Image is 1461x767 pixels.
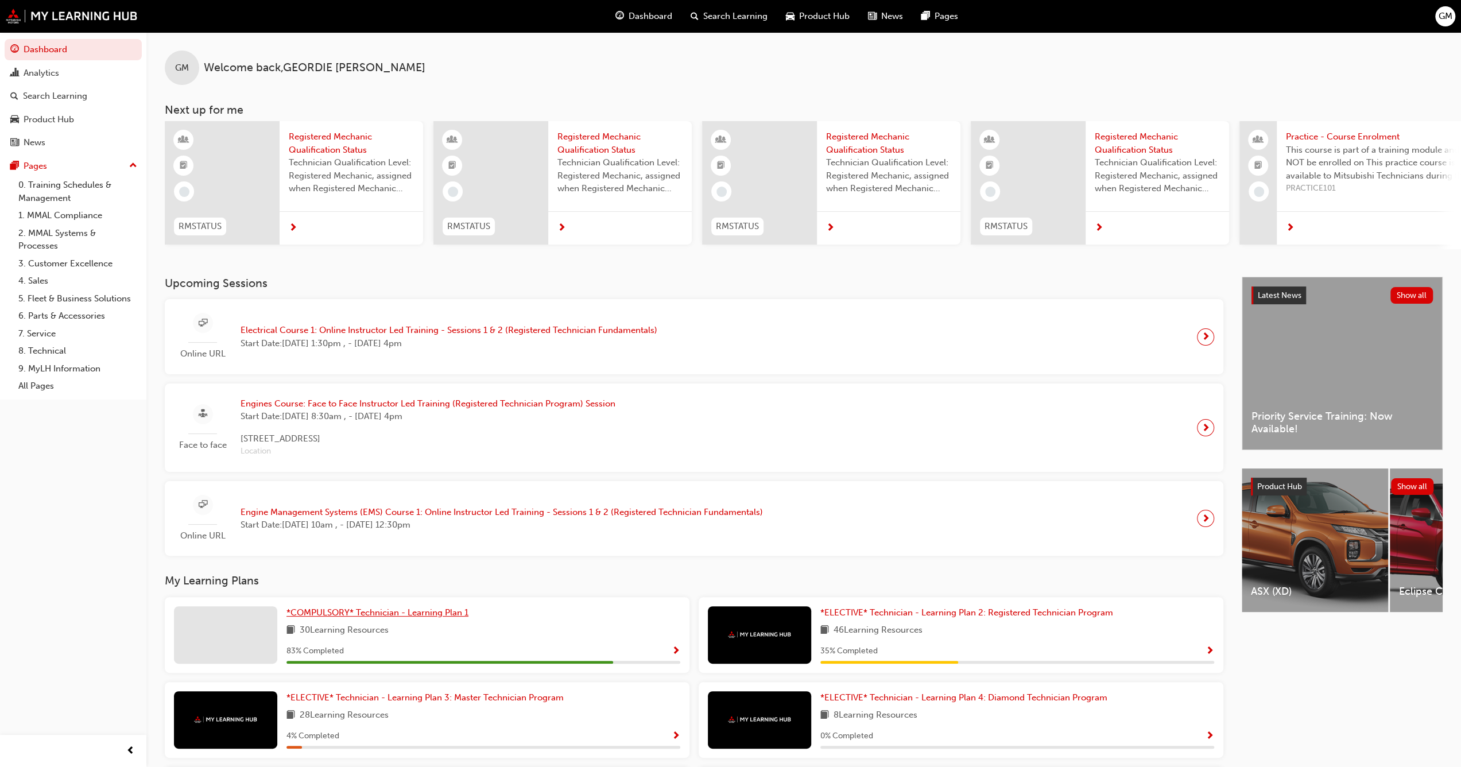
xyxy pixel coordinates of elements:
[728,716,791,723] img: mmal
[199,316,207,331] span: sessionType_ONLINE_URL-icon
[859,5,912,28] a: news-iconNews
[180,158,188,173] span: booktick-icon
[23,90,87,103] div: Search Learning
[286,645,344,658] span: 83 % Completed
[672,729,680,743] button: Show Progress
[300,623,389,638] span: 30 Learning Resources
[1254,133,1262,148] span: people-icon
[433,121,692,245] a: RMSTATUSRegistered Mechanic Qualification StatusTechnician Qualification Level: Registered Mechan...
[820,606,1118,619] a: *ELECTIVE* Technician - Learning Plan 2: Registered Technician Program
[1254,158,1262,173] span: booktick-icon
[10,45,19,55] span: guage-icon
[14,176,142,207] a: 0. Training Schedules & Management
[5,156,142,177] button: Pages
[1257,482,1302,491] span: Product Hub
[126,744,135,758] span: prev-icon
[826,130,951,156] span: Registered Mechanic Qualification Status
[14,307,142,325] a: 6. Parts & Accessories
[1435,6,1455,26] button: GM
[286,607,468,618] span: *COMPULSORY* Technician - Learning Plan 1
[1251,286,1433,305] a: Latest NewsShow all
[912,5,967,28] a: pages-iconPages
[174,439,231,452] span: Face to face
[820,645,878,658] span: 35 % Completed
[1391,478,1434,495] button: Show all
[606,5,681,28] a: guage-iconDashboard
[241,445,615,458] span: Location
[672,646,680,657] span: Show Progress
[703,10,768,23] span: Search Learning
[826,156,951,195] span: Technician Qualification Level: Registered Mechanic, assigned when Registered Mechanic modules ha...
[286,730,339,743] span: 4 % Completed
[14,360,142,378] a: 9. MyLH Information
[165,121,423,245] a: RMSTATUSRegistered Mechanic Qualification StatusTechnician Qualification Level: Registered Mechan...
[1390,287,1433,304] button: Show all
[165,277,1223,290] h3: Upcoming Sessions
[1206,731,1214,742] span: Show Progress
[985,220,1028,233] span: RMSTATUS
[5,86,142,107] a: Search Learning
[286,623,295,638] span: book-icon
[14,290,142,308] a: 5. Fleet & Business Solutions
[447,220,490,233] span: RMSTATUS
[716,220,759,233] span: RMSTATUS
[1258,290,1301,300] span: Latest News
[300,708,389,723] span: 28 Learning Resources
[5,132,142,153] a: News
[14,255,142,273] a: 3. Customer Excellence
[179,187,189,197] span: learningRecordVerb_NONE-icon
[146,103,1461,117] h3: Next up for me
[10,91,18,102] span: search-icon
[615,9,624,24] span: guage-icon
[14,325,142,343] a: 7. Service
[629,10,672,23] span: Dashboard
[820,692,1107,703] span: *ELECTIVE* Technician - Learning Plan 4: Diamond Technician Program
[1251,410,1433,436] span: Priority Service Training: Now Available!
[5,63,142,84] a: Analytics
[241,410,615,423] span: Start Date: [DATE] 8:30am , - [DATE] 4pm
[194,716,257,723] img: mmal
[6,9,138,24] img: mmal
[1254,187,1264,197] span: learningRecordVerb_NONE-icon
[986,158,994,173] span: booktick-icon
[1251,585,1379,598] span: ASX (XD)
[1242,468,1388,612] a: ASX (XD)
[1206,646,1214,657] span: Show Progress
[1202,510,1210,526] span: next-icon
[986,133,994,148] span: learningResourceType_INSTRUCTOR_LED-icon
[672,644,680,658] button: Show Progress
[241,324,657,337] span: Electrical Course 1: Online Instructor Led Training - Sessions 1 & 2 (Registered Technician Funda...
[24,160,47,173] div: Pages
[448,158,456,173] span: booktick-icon
[1202,329,1210,345] span: next-icon
[129,158,137,173] span: up-icon
[786,9,795,24] span: car-icon
[241,397,615,410] span: Engines Course: Face to Face Instructor Led Training (Registered Technician Program) Session
[1439,10,1452,23] span: GM
[777,5,859,28] a: car-iconProduct Hub
[557,156,683,195] span: Technician Qualification Level: Registered Mechanic, assigned when Registered Mechanic modules ha...
[448,187,458,197] span: learningRecordVerb_NONE-icon
[820,623,829,638] span: book-icon
[289,156,414,195] span: Technician Qualification Level: Registered Mechanic, assigned when Registered Mechanic modules ha...
[241,337,657,350] span: Start Date: [DATE] 1:30pm , - [DATE] 4pm
[717,133,725,148] span: learningResourceType_INSTRUCTOR_LED-icon
[1242,277,1443,450] a: Latest NewsShow allPriority Service Training: Now Available!
[1095,156,1220,195] span: Technician Qualification Level: Registered Mechanic, assigned when Registered Mechanic modules ha...
[179,220,222,233] span: RMSTATUS
[1202,420,1210,436] span: next-icon
[881,10,903,23] span: News
[286,692,564,703] span: *ELECTIVE* Technician - Learning Plan 3: Master Technician Program
[10,161,19,172] span: pages-icon
[681,5,777,28] a: search-iconSearch Learning
[286,708,295,723] span: book-icon
[1206,729,1214,743] button: Show Progress
[935,10,958,23] span: Pages
[728,631,791,638] img: mmal
[971,121,1229,245] a: RMSTATUSRegistered Mechanic Qualification StatusTechnician Qualification Level: Registered Mechan...
[1286,223,1295,234] span: next-icon
[14,377,142,395] a: All Pages
[1206,644,1214,658] button: Show Progress
[241,518,763,532] span: Start Date: [DATE] 10am , - [DATE] 12:30pm
[672,731,680,742] span: Show Progress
